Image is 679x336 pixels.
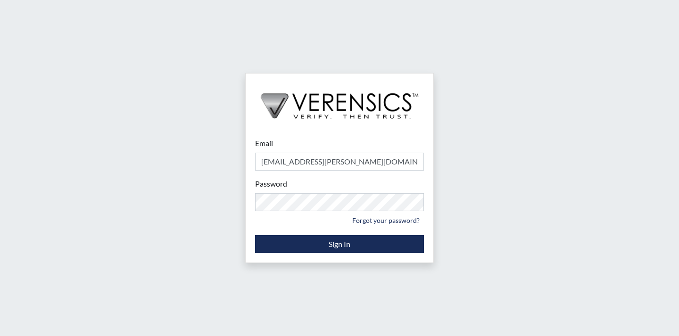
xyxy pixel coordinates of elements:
[255,138,273,149] label: Email
[246,74,433,128] img: logo-wide-black.2aad4157.png
[255,235,424,253] button: Sign In
[255,153,424,171] input: Email
[255,178,287,189] label: Password
[348,213,424,228] a: Forgot your password?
